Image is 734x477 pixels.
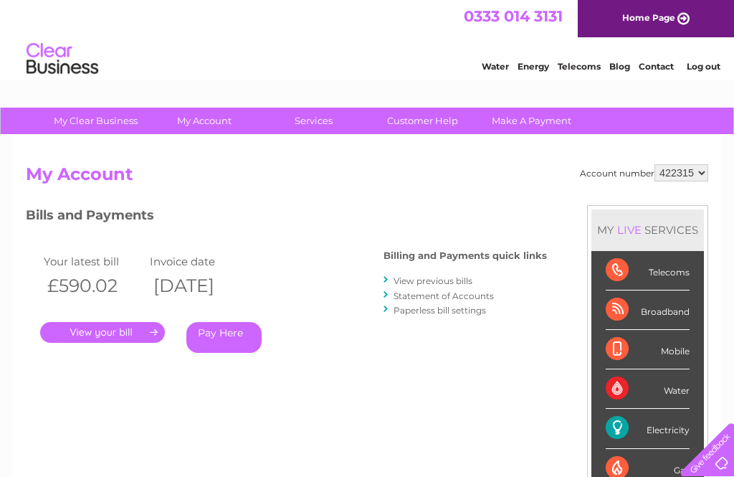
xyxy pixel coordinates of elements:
div: Mobile [606,330,690,369]
a: 0333 014 3131 [464,7,563,25]
th: [DATE] [146,271,252,301]
a: Paperless bill settings [394,305,486,316]
a: Customer Help [363,108,482,134]
div: Broadband [606,291,690,330]
td: Invoice date [146,252,252,271]
a: Blog [609,61,630,72]
h4: Billing and Payments quick links [383,250,547,261]
img: logo.png [26,37,99,81]
a: Water [482,61,509,72]
div: Water [606,369,690,409]
div: Electricity [606,409,690,448]
th: £590.02 [40,271,146,301]
div: MY SERVICES [591,209,704,250]
a: Energy [518,61,549,72]
div: Account number [580,164,708,181]
td: Your latest bill [40,252,146,271]
div: Telecoms [606,251,690,291]
a: Log out [687,61,720,72]
a: My Clear Business [37,108,155,134]
h2: My Account [26,164,708,192]
h3: Bills and Payments [26,205,547,230]
a: Contact [639,61,674,72]
a: View previous bills [394,275,472,286]
div: LIVE [614,223,644,237]
a: . [40,322,165,343]
a: Pay Here [186,322,262,353]
a: Make A Payment [472,108,591,134]
a: My Account [146,108,264,134]
a: Telecoms [558,61,601,72]
div: Clear Business is a trading name of Verastar Limited (registered in [GEOGRAPHIC_DATA] No. 3667643... [29,8,707,70]
a: Statement of Accounts [394,291,494,301]
a: Services [254,108,373,134]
